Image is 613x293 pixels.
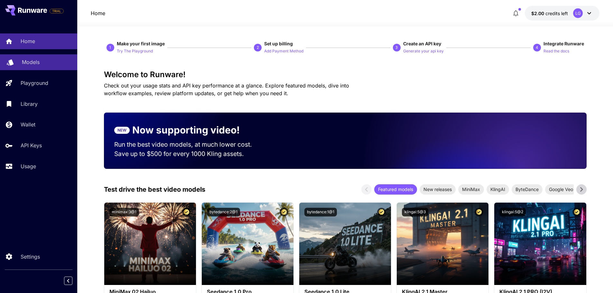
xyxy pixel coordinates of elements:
button: $2.00LG [525,6,599,21]
p: 1 [109,45,111,50]
button: Read the docs [543,47,569,55]
button: klingai:5@2 [499,208,526,216]
p: Generate your api key [403,48,444,54]
div: Widget de chat [581,262,613,293]
button: Certified Model – Vetted for best performance and includes a commercial license. [280,208,288,216]
h3: Welcome to Runware! [104,70,587,79]
span: Create an API key [403,41,441,46]
div: Featured models [374,184,417,195]
img: alt [104,203,196,285]
button: Certified Model – Vetted for best performance and includes a commercial license. [572,208,581,216]
span: $2.00 [531,11,545,16]
span: credits left [545,11,568,16]
button: klingai:5@3 [402,208,428,216]
button: Certified Model – Vetted for best performance and includes a commercial license. [182,208,191,216]
span: Check out your usage stats and API key performance at a glance. Explore featured models, dive int... [104,82,349,96]
nav: breadcrumb [91,9,105,17]
img: alt [202,203,293,285]
span: Featured models [374,186,417,193]
div: ByteDance [512,184,543,195]
img: alt [397,203,488,285]
img: alt [299,203,391,285]
p: Run the best video models, at much lower cost. [114,140,264,149]
button: bytedance:1@1 [304,208,337,216]
span: Set up billing [264,41,293,46]
p: 4 [536,45,538,50]
p: Save up to $500 for every 1000 Kling assets. [114,149,264,159]
span: ByteDance [512,186,543,193]
div: New releases [420,184,456,195]
div: $2.00 [531,10,568,17]
p: Wallet [21,121,35,128]
button: bytedance:2@1 [207,208,240,216]
button: minimax:3@1 [109,208,139,216]
span: Add your payment card to enable full platform functionality. [50,7,64,15]
p: Home [21,37,35,45]
button: Generate your api key [403,47,444,55]
span: Google Veo [545,186,577,193]
span: Integrate Runware [543,41,584,46]
span: New releases [420,186,456,193]
span: KlingAI [487,186,509,193]
button: Collapse sidebar [64,277,72,285]
p: Read the docs [543,48,569,54]
button: Add Payment Method [264,47,303,55]
p: Settings [21,253,40,261]
div: Collapse sidebar [69,275,77,287]
p: Playground [21,79,48,87]
p: Library [21,100,38,108]
p: 3 [395,45,398,50]
div: KlingAI [487,184,509,195]
p: 2 [257,45,259,50]
div: Google Veo [545,184,577,195]
p: API Keys [21,142,42,149]
p: Usage [21,162,36,170]
a: Home [91,9,105,17]
p: Test drive the best video models [104,185,205,194]
button: Certified Model – Vetted for best performance and includes a commercial license. [377,208,386,216]
p: NEW [117,127,126,133]
p: Now supporting video! [132,123,240,137]
div: LG [573,8,583,18]
iframe: Chat Widget [581,262,613,293]
button: Try The Playground [117,47,153,55]
p: Models [22,58,40,66]
p: Add Payment Method [264,48,303,54]
div: MiniMax [458,184,484,195]
p: Try The Playground [117,48,153,54]
span: TRIAL [50,9,63,14]
span: MiniMax [458,186,484,193]
img: alt [494,203,586,285]
button: Certified Model – Vetted for best performance and includes a commercial license. [475,208,483,216]
span: Make your first image [117,41,165,46]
